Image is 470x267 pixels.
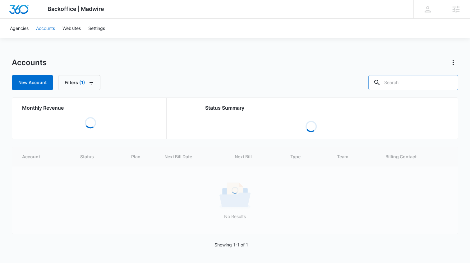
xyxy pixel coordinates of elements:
[59,19,85,38] a: Websites
[205,104,417,112] h2: Status Summary
[58,75,100,90] button: Filters(1)
[6,19,32,38] a: Agencies
[85,19,109,38] a: Settings
[79,80,85,85] span: (1)
[22,104,159,112] h2: Monthly Revenue
[368,75,458,90] input: Search
[448,58,458,68] button: Actions
[48,6,104,12] span: Backoffice | Madwire
[32,19,59,38] a: Accounts
[214,241,248,248] p: Showing 1-1 of 1
[12,58,47,67] h1: Accounts
[12,75,53,90] a: New Account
